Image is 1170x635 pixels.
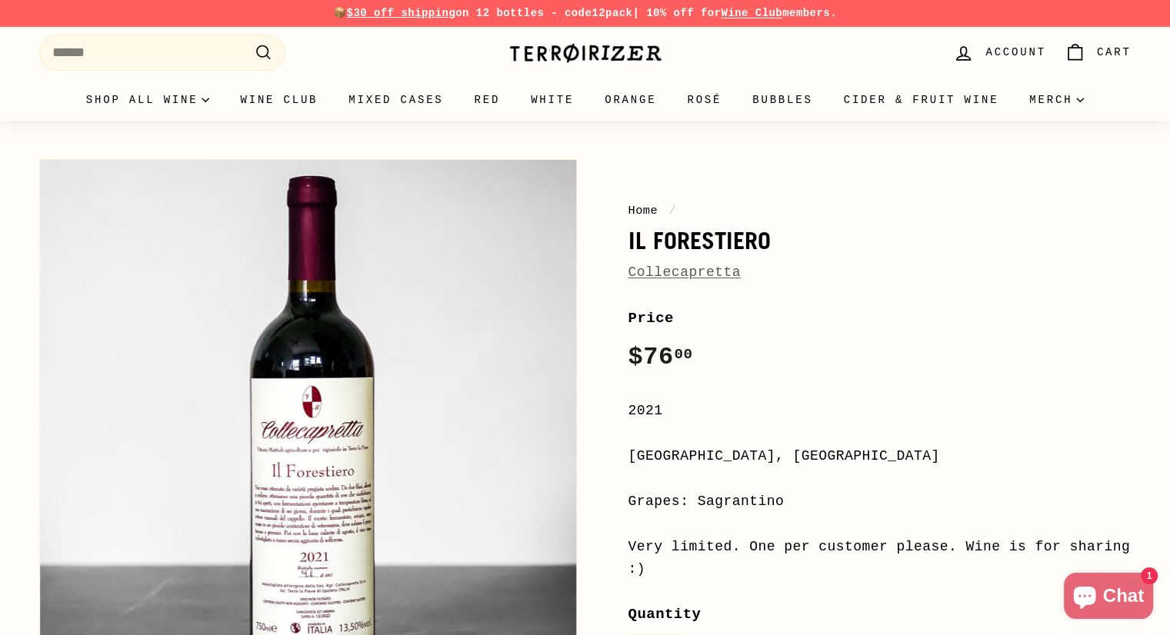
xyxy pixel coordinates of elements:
[665,204,681,218] span: /
[985,44,1045,61] span: Account
[628,343,693,371] span: $76
[628,201,1132,220] nav: breadcrumbs
[458,79,515,121] a: Red
[589,79,672,121] a: Orange
[628,228,1132,254] h1: Il Forestiero
[515,79,589,121] a: White
[333,79,458,121] a: Mixed Cases
[1097,44,1132,61] span: Cart
[672,79,737,121] a: Rosé
[628,536,1132,580] div: Very limited. One per customer please. Wine is for sharing :)
[1055,30,1141,75] a: Cart
[628,264,741,280] a: Collecapretta
[628,400,1132,422] div: 2021
[347,7,456,19] span: $30 off shipping
[39,5,1132,22] p: 📦 on 12 bottles - code | 10% off for members.
[71,79,225,121] summary: Shop all wine
[1014,79,1099,121] summary: Merch
[737,79,828,121] a: Bubbles
[944,30,1055,75] a: Account
[628,603,1132,626] label: Quantity
[225,79,333,121] a: Wine Club
[8,79,1162,121] div: Primary
[628,307,1132,330] label: Price
[628,204,658,218] a: Home
[1059,573,1158,623] inbox-online-store-chat: Shopify online store chat
[674,346,692,363] sup: 00
[721,7,782,19] a: Wine Club
[828,79,1015,121] a: Cider & Fruit Wine
[592,7,632,19] strong: 12pack
[628,490,1132,513] div: Grapes: Sagrantino
[628,445,1132,467] div: [GEOGRAPHIC_DATA], [GEOGRAPHIC_DATA]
